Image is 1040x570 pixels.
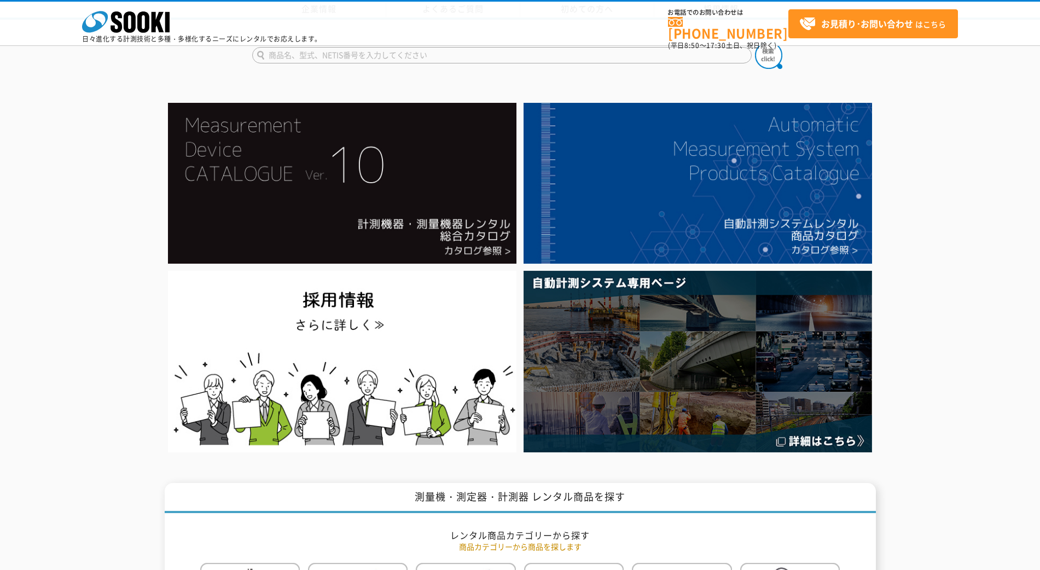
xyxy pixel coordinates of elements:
[668,17,788,39] a: [PHONE_NUMBER]
[524,103,872,264] img: 自動計測システムカタログ
[684,40,700,50] span: 8:50
[755,42,782,69] img: btn_search.png
[799,16,946,32] span: はこちら
[200,541,840,552] p: 商品カテゴリーから商品を探します
[168,103,516,264] img: Catalog Ver10
[165,483,876,513] h1: 測量機・測定器・計測器 レンタル商品を探す
[668,40,776,50] span: (平日 ～ 土日、祝日除く)
[788,9,958,38] a: お見積り･お問い合わせはこちら
[706,40,726,50] span: 17:30
[252,47,752,63] input: 商品名、型式、NETIS番号を入力してください
[168,271,516,452] img: SOOKI recruit
[200,530,840,541] h2: レンタル商品カテゴリーから探す
[821,17,913,30] strong: お見積り･お問い合わせ
[524,271,872,452] img: 自動計測システム専用ページ
[668,9,788,16] span: お電話でのお問い合わせは
[82,36,322,42] p: 日々進化する計測技術と多種・多様化するニーズにレンタルでお応えします。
